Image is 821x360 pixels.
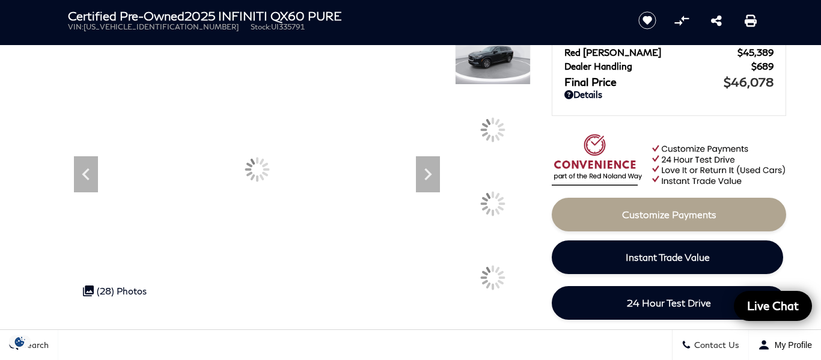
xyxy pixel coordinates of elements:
[564,47,737,58] span: Red [PERSON_NAME]
[552,198,786,231] a: Customize Payments
[711,13,722,28] a: Share this Certified Pre-Owned 2025 INFINITI QX60 PURE
[74,156,98,192] div: Previous
[68,8,185,23] strong: Certified Pre-Owned
[749,330,821,360] button: Open user profile menu
[564,75,724,88] span: Final Price
[552,240,783,274] a: Instant Trade Value
[68,9,618,22] h1: 2025 INFINITI QX60 PURE
[68,22,84,31] span: VIN:
[691,340,739,350] span: Contact Us
[751,61,774,72] span: $689
[271,22,305,31] span: UI335791
[251,22,271,31] span: Stock:
[626,251,710,263] span: Instant Trade Value
[19,340,49,350] span: Search
[416,156,440,192] div: Next
[455,28,531,85] img: Certified Used 2025 Mineral INFINITI PURE image 4
[627,297,711,308] span: 24 Hour Test Drive
[564,47,774,58] a: Red [PERSON_NAME] $45,389
[84,22,239,31] span: [US_VEHICLE_IDENTIFICATION_NUMBER]
[564,61,751,72] span: Dealer Handling
[552,286,786,320] a: 24 Hour Test Drive
[6,335,34,348] img: Opt-Out Icon
[741,298,805,313] span: Live Chat
[77,279,153,302] div: (28) Photos
[724,75,774,89] span: $46,078
[622,209,716,220] span: Customize Payments
[634,11,661,30] button: Save vehicle
[564,89,774,100] a: Details
[6,335,34,348] section: Click to Open Cookie Consent Modal
[673,11,691,29] button: Compare Vehicle
[745,13,757,28] a: Print this Certified Pre-Owned 2025 INFINITI QX60 PURE
[564,75,774,89] a: Final Price $46,078
[770,340,812,350] span: My Profile
[734,291,812,321] a: Live Chat
[564,61,774,72] a: Dealer Handling $689
[737,47,774,58] span: $45,389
